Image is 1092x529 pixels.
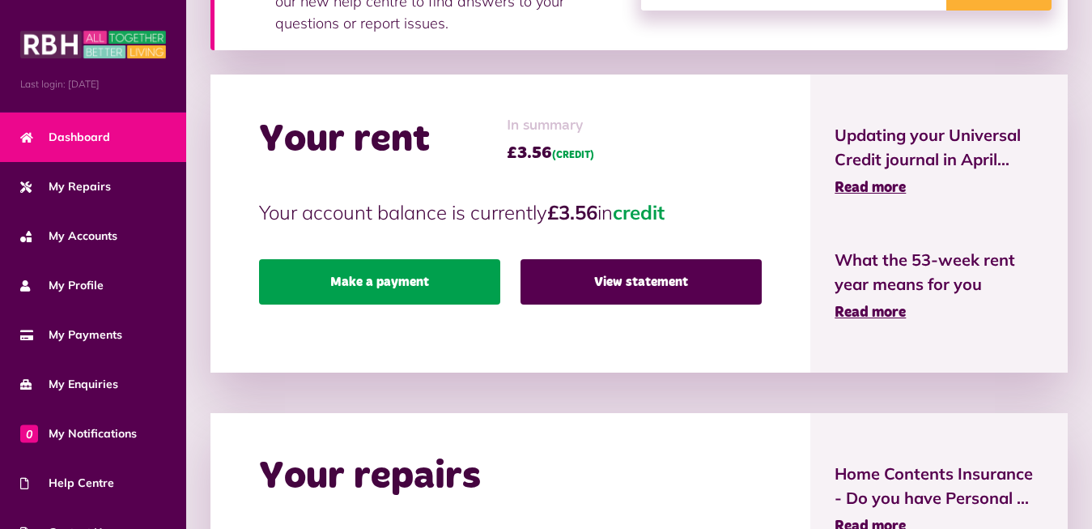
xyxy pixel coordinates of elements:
h2: Your repairs [259,454,481,501]
span: My Accounts [20,228,117,245]
a: Make a payment [259,259,500,305]
span: Read more [835,181,906,195]
span: My Enquiries [20,376,118,393]
span: Last login: [DATE] [20,77,166,92]
span: Help Centre [20,475,114,492]
p: Your account balance is currently in [259,198,762,227]
span: credit [613,200,665,224]
a: Updating your Universal Credit journal in April... Read more [835,123,1043,199]
span: Updating your Universal Credit journal in April... [835,123,1043,172]
span: £3.56 [507,141,594,165]
span: 0 [20,424,38,442]
a: View statement [521,259,762,305]
span: In summary [507,115,594,137]
span: My Payments [20,326,122,343]
span: My Profile [20,277,104,294]
strong: £3.56 [547,200,597,224]
span: Dashboard [20,129,110,146]
span: What the 53-week rent year means for you [835,248,1043,296]
span: Home Contents Insurance - Do you have Personal ... [835,462,1043,510]
h2: Your rent [259,117,430,164]
span: My Notifications [20,425,137,442]
a: What the 53-week rent year means for you Read more [835,248,1043,324]
span: (CREDIT) [552,151,594,160]
span: My Repairs [20,178,111,195]
span: Read more [835,305,906,320]
img: MyRBH [20,28,166,61]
